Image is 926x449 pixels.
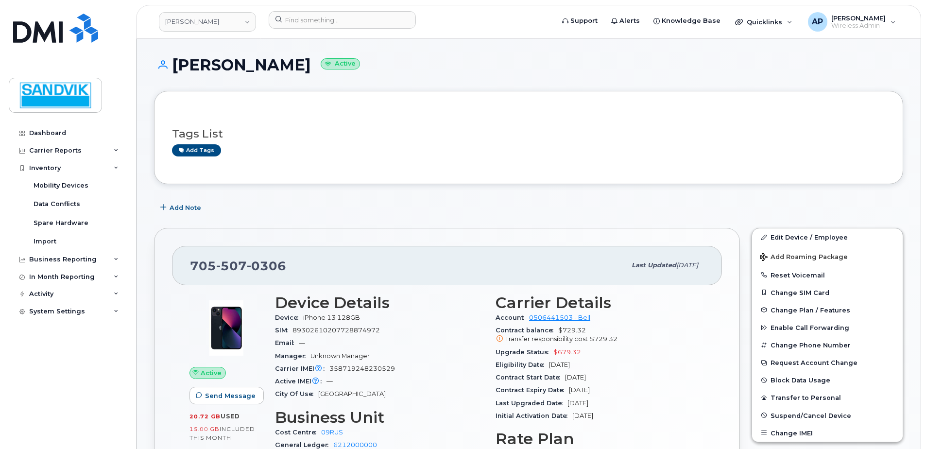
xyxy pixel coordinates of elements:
span: $729.32 [496,327,704,344]
span: 0306 [247,259,286,273]
span: [DATE] [549,361,570,368]
span: Contract Start Date [496,374,565,381]
span: $729.32 [590,335,617,343]
span: [DATE] [572,412,593,419]
h3: Carrier Details [496,294,704,311]
span: iPhone 13 128GB [303,314,360,321]
span: Active [201,368,222,378]
span: Send Message [205,391,256,400]
h1: [PERSON_NAME] [154,56,903,73]
span: [DATE] [567,399,588,407]
button: Add Roaming Package [752,246,903,266]
span: Change Plan / Features [771,306,850,313]
span: Last Upgraded Date [496,399,567,407]
span: Add Roaming Package [760,253,848,262]
span: Account [496,314,529,321]
button: Transfer to Personal [752,389,903,406]
h3: Rate Plan [496,430,704,448]
span: Manager [275,352,310,360]
h3: Tags List [172,128,885,140]
span: Enable Call Forwarding [771,324,849,331]
span: 705 [190,259,286,273]
span: [GEOGRAPHIC_DATA] [318,390,386,397]
button: Change Phone Number [752,336,903,354]
span: 89302610207728874972 [292,327,380,334]
span: SIM [275,327,292,334]
img: image20231002-3703462-1ig824h.jpeg [197,299,256,357]
span: used [221,413,240,420]
button: Block Data Usage [752,371,903,389]
span: [DATE] [565,374,586,381]
span: Add Note [170,203,201,212]
button: Enable Call Forwarding [752,319,903,336]
button: Change Plan / Features [752,301,903,319]
h3: Business Unit [275,409,484,426]
span: — [299,339,305,346]
span: included this month [189,425,255,441]
span: Last updated [632,261,676,269]
span: City Of Use [275,390,318,397]
span: [DATE] [676,261,698,269]
span: Eligibility Date [496,361,549,368]
span: Transfer responsibility cost [505,335,588,343]
span: Unknown Manager [310,352,370,360]
span: 358719248230529 [329,365,395,372]
small: Active [321,58,360,69]
button: Reset Voicemail [752,266,903,284]
span: 20.72 GB [189,413,221,420]
span: 15.00 GB [189,426,220,432]
span: Contract balance [496,327,558,334]
button: Request Account Change [752,354,903,371]
span: Active IMEI [275,378,326,385]
span: Carrier IMEI [275,365,329,372]
span: General Ledger [275,441,333,449]
span: Initial Activation Date [496,412,572,419]
span: 507 [216,259,247,273]
a: 09RUS [321,429,343,436]
span: $679.32 [553,348,581,356]
button: Change SIM Card [752,284,903,301]
span: Cost Centre [275,429,321,436]
span: [DATE] [569,386,590,394]
span: Device [275,314,303,321]
span: — [326,378,333,385]
button: Add Note [154,199,209,216]
a: 6212000000 [333,441,377,449]
span: Suspend/Cancel Device [771,412,851,419]
button: Send Message [189,387,264,404]
button: Suspend/Cancel Device [752,407,903,424]
span: Email [275,339,299,346]
button: Change IMEI [752,424,903,442]
h3: Device Details [275,294,484,311]
a: Add tags [172,144,221,156]
a: 0506441503 - Bell [529,314,590,321]
a: Edit Device / Employee [752,228,903,246]
span: Upgrade Status [496,348,553,356]
span: Contract Expiry Date [496,386,569,394]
